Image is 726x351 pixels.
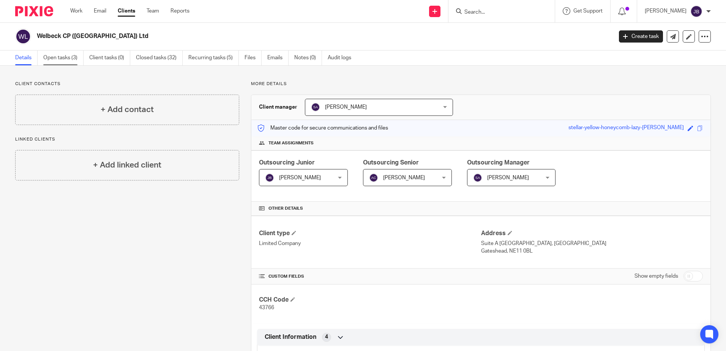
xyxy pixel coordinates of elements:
[268,206,303,212] span: Other details
[245,51,262,65] a: Files
[136,51,183,65] a: Closed tasks (32)
[573,8,603,14] span: Get Support
[70,7,82,15] a: Work
[481,229,703,237] h4: Address
[118,7,135,15] a: Clients
[690,5,702,17] img: svg%3E
[15,81,239,87] p: Client contacts
[464,9,532,16] input: Search
[94,7,106,15] a: Email
[15,51,38,65] a: Details
[487,175,529,180] span: [PERSON_NAME]
[328,51,357,65] a: Audit logs
[89,51,130,65] a: Client tasks (0)
[294,51,322,65] a: Notes (0)
[363,160,419,166] span: Outsourcing Senior
[311,103,320,112] img: svg%3E
[259,305,274,310] span: 43766
[37,32,493,40] h2: Welbeck CP ([GEOGRAPHIC_DATA]) Ltd
[188,51,239,65] a: Recurring tasks (5)
[265,333,316,341] span: Client Information
[15,136,239,142] p: Linked clients
[268,140,314,146] span: Team assignments
[369,173,378,182] img: svg%3E
[568,124,684,133] div: stellar-yellow-honeycomb-lazy-[PERSON_NAME]
[101,104,154,115] h4: + Add contact
[619,30,663,43] a: Create task
[251,81,711,87] p: More details
[170,7,189,15] a: Reports
[257,124,388,132] p: Master code for secure communications and files
[325,333,328,341] span: 4
[325,104,367,110] span: [PERSON_NAME]
[259,274,481,280] h4: CUSTOM FIELDS
[259,240,481,247] p: Limited Company
[279,175,321,180] span: [PERSON_NAME]
[15,28,31,44] img: svg%3E
[473,173,482,182] img: svg%3E
[645,7,687,15] p: [PERSON_NAME]
[481,247,703,255] p: Gateshead, NE11 0BL
[15,6,53,16] img: Pixie
[265,173,274,182] img: svg%3E
[634,272,678,280] label: Show empty fields
[259,103,297,111] h3: Client manager
[259,160,315,166] span: Outsourcing Junior
[267,51,289,65] a: Emails
[383,175,425,180] span: [PERSON_NAME]
[467,160,530,166] span: Outsourcing Manager
[43,51,84,65] a: Open tasks (3)
[259,296,481,304] h4: CCH Code
[259,229,481,237] h4: Client type
[481,240,703,247] p: Suite A [GEOGRAPHIC_DATA], [GEOGRAPHIC_DATA]
[93,159,161,171] h4: + Add linked client
[147,7,159,15] a: Team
